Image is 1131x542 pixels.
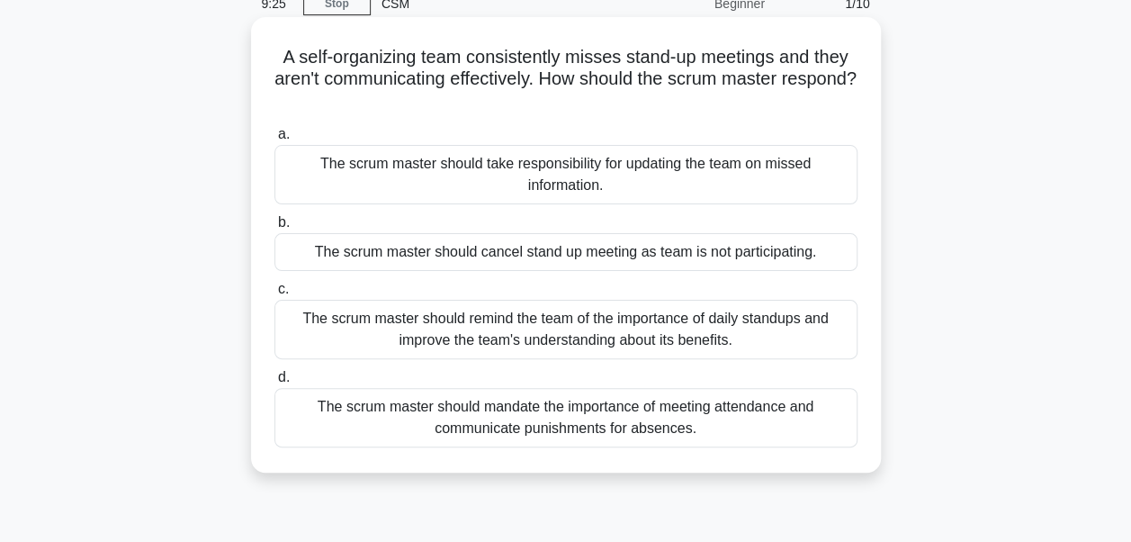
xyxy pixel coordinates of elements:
span: c. [278,281,289,296]
div: The scrum master should take responsibility for updating the team on missed information. [274,145,857,204]
span: a. [278,126,290,141]
div: The scrum master should remind the team of the importance of daily standups and improve the team'... [274,300,857,359]
span: d. [278,369,290,384]
div: The scrum master should cancel stand up meeting as team is not participating. [274,233,857,271]
div: The scrum master should mandate the importance of meeting attendance and communicate punishments ... [274,388,857,447]
h5: A self-organizing team consistently misses stand-up meetings and they aren't communicating effect... [273,46,859,113]
span: b. [278,214,290,230]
